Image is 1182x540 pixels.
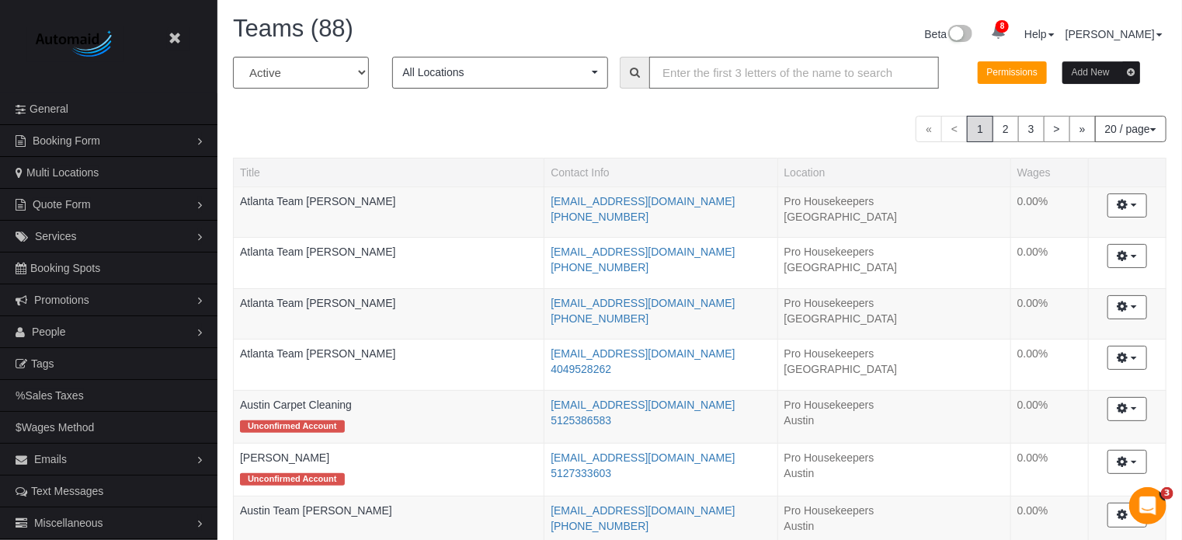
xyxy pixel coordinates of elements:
div: Tags [240,311,537,315]
div: Tags [240,361,537,365]
a: [PHONE_NUMBER] [551,211,648,223]
span: 8 [996,20,1009,33]
td: Contact Info [544,186,777,238]
a: 5125386583 [551,414,611,427]
td: Contact Info [544,390,777,443]
a: Atlanta Team [PERSON_NAME] [240,195,395,207]
a: Atlanta Team [PERSON_NAME] [240,347,395,360]
span: General [30,103,68,115]
td: Wages [1010,288,1088,340]
span: 3 [1161,487,1173,500]
span: 1 [967,116,993,142]
li: [GEOGRAPHIC_DATA] [784,311,1004,326]
a: [PHONE_NUMBER] [551,520,648,532]
td: Location [777,238,1010,289]
li: Pro Housekeepers [784,244,1004,260]
td: Contact Info [544,288,777,340]
div: Tags [240,465,537,489]
td: Wages [1010,340,1088,391]
button: 20 / page [1095,116,1166,142]
span: Emails [34,453,67,465]
td: Wages [1010,443,1088,496]
span: Booking Form [33,134,100,147]
span: Unconfirmed Account [240,420,345,433]
nav: Pagination navigation [916,116,1166,142]
td: Location [777,186,1010,238]
a: Austin Team [PERSON_NAME] [240,504,392,517]
a: Austin Carpet Cleaning [240,399,352,411]
span: Multi Locations [26,166,99,179]
td: Title [234,238,544,289]
li: Austin [784,413,1004,428]
div: Tags [240,260,537,263]
li: Pro Housekeepers [784,503,1004,518]
li: Pro Housekeepers [784,450,1004,465]
a: Atlanta Team [PERSON_NAME] [240,297,395,309]
a: [PHONE_NUMBER] [551,261,648,273]
a: > [1044,116,1070,142]
td: Wages [1010,390,1088,443]
a: 3 [1018,116,1045,142]
td: Location [777,288,1010,340]
input: Enter the first 3 letters of the name to search [649,57,939,89]
li: Pro Housekeepers [784,397,1004,413]
th: Wages [1010,158,1088,186]
td: Location [777,443,1010,496]
td: Title [234,186,544,238]
a: 4049528262 [551,363,611,375]
div: Tags [240,413,537,437]
span: All Locations [402,64,588,80]
td: Wages [1010,238,1088,289]
th: Title [234,158,544,186]
button: Permissions [978,61,1047,84]
li: Pro Housekeepers [784,193,1004,209]
a: [EMAIL_ADDRESS][DOMAIN_NAME] [551,246,735,258]
th: Contact Info [544,158,777,186]
li: [GEOGRAPHIC_DATA] [784,260,1004,275]
a: [EMAIL_ADDRESS][DOMAIN_NAME] [551,451,735,464]
button: All Locations [392,57,608,89]
span: < [941,116,968,142]
span: Miscellaneous [34,517,103,529]
span: Wages Method [22,421,95,434]
span: Tags [31,357,54,370]
li: [GEOGRAPHIC_DATA] [784,209,1004,225]
td: Location [777,340,1010,391]
a: Beta [925,28,973,40]
li: Pro Housekeepers [784,295,1004,311]
li: Pro Housekeepers [784,346,1004,361]
li: Austin [784,465,1004,481]
td: Location [777,390,1010,443]
a: Atlanta Team [PERSON_NAME] [240,246,395,258]
img: New interface [947,25,972,45]
a: 2 [993,116,1019,142]
div: Tags [240,518,537,522]
td: Title [234,443,544,496]
img: Automaid Logo [27,27,124,62]
td: Contact Info [544,340,777,391]
td: Contact Info [544,443,777,496]
span: Sales Taxes [25,389,83,402]
a: [EMAIL_ADDRESS][DOMAIN_NAME] [551,297,735,309]
span: Services [35,230,77,242]
span: Promotions [34,294,89,306]
span: Teams (88) [233,15,353,42]
a: [PERSON_NAME] [1066,28,1163,40]
li: [GEOGRAPHIC_DATA] [784,361,1004,377]
td: Title [234,390,544,443]
button: Add New [1062,61,1140,84]
a: 5127333603 [551,467,611,479]
td: Wages [1010,186,1088,238]
th: Location [777,158,1010,186]
a: » [1069,116,1096,142]
td: Contact Info [544,238,777,289]
a: 8 [983,16,1013,50]
span: People [32,326,66,338]
span: Text Messages [31,485,103,497]
li: Austin [784,518,1004,534]
iframe: Intercom live chat [1129,487,1166,524]
a: [EMAIL_ADDRESS][DOMAIN_NAME] [551,195,735,207]
div: Tags [240,209,537,213]
span: Booking Spots [30,262,100,274]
